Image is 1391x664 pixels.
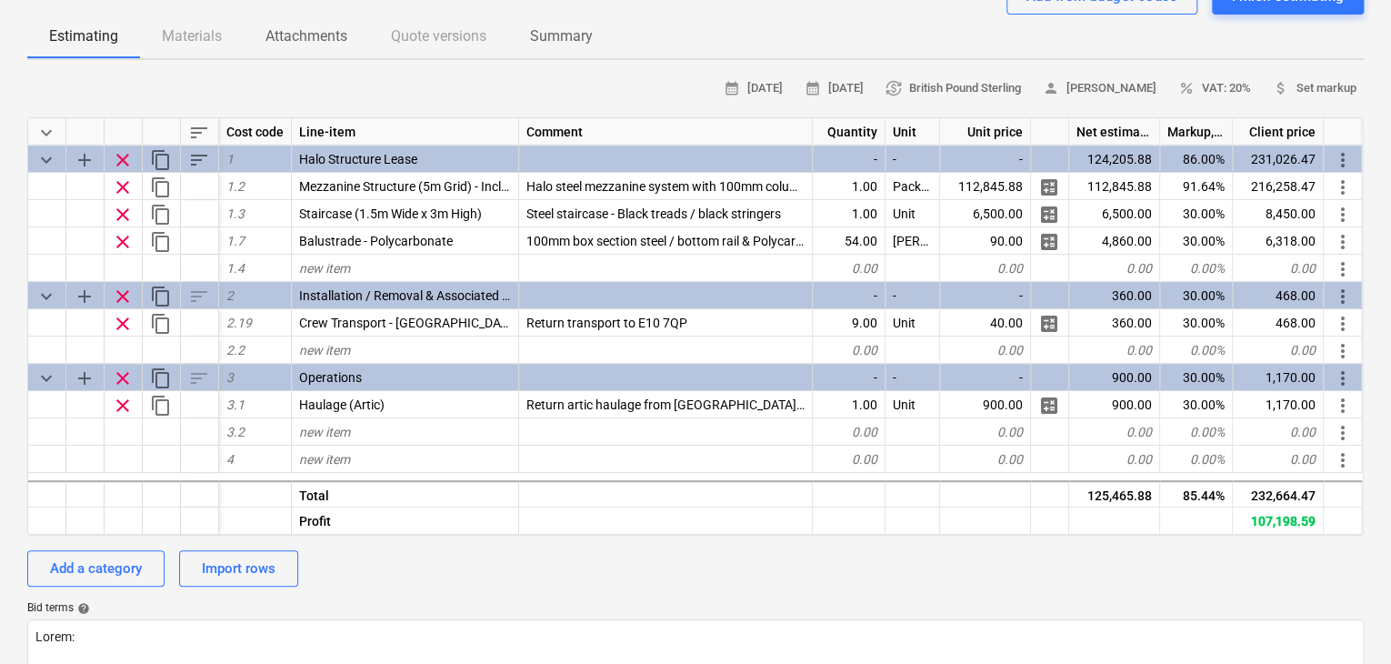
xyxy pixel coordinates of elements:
span: Balustrade - Polycarbonate [299,234,453,248]
div: 1.00 [813,391,886,418]
div: 0.00 [940,446,1031,473]
div: - [813,282,886,309]
div: 0.00% [1160,446,1233,473]
div: 0.00 [940,337,1031,364]
span: Duplicate category [150,286,172,307]
span: Mezzanine Structure (5m Grid) - Includes 21mm Phenolic Plywood Flooring [299,179,719,194]
button: Set markup [1266,75,1364,103]
div: Chat Widget [1300,577,1391,664]
div: - [886,282,940,309]
p: Estimating [49,25,118,47]
span: Remove row [112,231,134,253]
div: 468.00 [1233,282,1324,309]
button: [DATE] [797,75,871,103]
span: 1.2 [226,179,245,194]
div: 1.00 [813,173,886,200]
span: person [1043,80,1059,96]
div: 0.00% [1160,337,1233,364]
div: 0.00 [1233,446,1324,473]
span: calendar_month [805,80,821,96]
button: Add a category [27,550,165,587]
span: Installation / Removal & Associated Costs [299,288,535,303]
div: 40.00 [940,309,1031,337]
span: Manage detailed breakdown for the row [1038,313,1060,335]
div: 0.00 [813,337,886,364]
span: 1.3 [226,206,245,221]
span: [DATE] [724,78,783,99]
div: 90.00 [940,227,1031,255]
div: 0.00 [1069,446,1160,473]
span: VAT: 20% [1178,78,1251,99]
span: 3.1 [226,397,245,412]
div: 232,664.47 [1233,480,1324,508]
button: Import rows [179,550,298,587]
div: [PERSON_NAME] [886,227,940,255]
div: 0.00 [813,446,886,473]
div: 107,198.59 [1233,508,1324,535]
div: 231,026.47 [1233,146,1324,173]
span: Duplicate category [150,149,172,171]
span: Duplicate row [150,395,172,417]
span: More actions [1332,395,1354,417]
span: Collapse category [35,149,57,171]
span: More actions [1332,176,1354,198]
span: More actions [1332,204,1354,226]
span: More actions [1332,258,1354,280]
button: [PERSON_NAME] [1036,75,1164,103]
div: - [940,282,1031,309]
div: 0.00% [1160,255,1233,282]
div: 30.00% [1160,282,1233,309]
span: currency_exchange [886,80,902,96]
div: 124,205.88 [1069,146,1160,173]
div: 9.00 [813,309,886,337]
div: Unit [886,391,940,418]
span: Crew Transport - UK [299,316,518,330]
div: 1.00 [813,200,886,227]
span: More actions [1332,367,1354,389]
span: Add sub category to row [74,286,95,307]
div: Markup, % [1160,118,1233,146]
div: - [886,364,940,391]
span: 100mm box section steel / bottom rail & Polycarbonate infill (frosted). [526,234,917,248]
span: 3 [226,370,234,385]
span: Collapse all categories [35,122,57,144]
div: 468.00 [1233,309,1324,337]
div: 30.00% [1160,200,1233,227]
div: 0.00 [1233,418,1324,446]
div: 6,318.00 [1233,227,1324,255]
div: 360.00 [1069,309,1160,337]
div: 112,845.88 [1069,173,1160,200]
div: - [940,364,1031,391]
div: 0.00% [1160,418,1233,446]
div: Client price [1233,118,1324,146]
span: Remove row [112,313,134,335]
span: Add sub category to row [74,367,95,389]
span: Duplicate row [150,204,172,226]
div: Profit [292,508,519,535]
span: 1 [226,152,234,166]
div: 86.00% [1160,146,1233,173]
span: percent [1178,80,1195,96]
span: 4 [226,452,234,467]
div: Package [886,173,940,200]
span: 3.2 [226,425,245,439]
span: Steel staircase - Black treads / black stringers [526,206,781,221]
div: 4,860.00 [1069,227,1160,255]
span: new item [299,452,350,467]
span: More actions [1332,286,1354,307]
span: Duplicate row [150,313,172,335]
div: 6,500.00 [1069,200,1160,227]
span: Remove row [112,367,134,389]
div: Bid terms [27,601,1364,616]
div: Cost code [219,118,292,146]
span: 1.7 [226,234,245,248]
span: Sort rows within table [188,122,210,144]
div: Import rows [202,557,275,580]
div: 900.00 [1069,391,1160,418]
span: More actions [1332,149,1354,171]
div: Add a category [50,557,142,580]
div: Net estimated cost [1069,118,1160,146]
div: 0.00 [813,255,886,282]
span: Remove row [112,286,134,307]
span: Manage detailed breakdown for the row [1038,204,1060,226]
